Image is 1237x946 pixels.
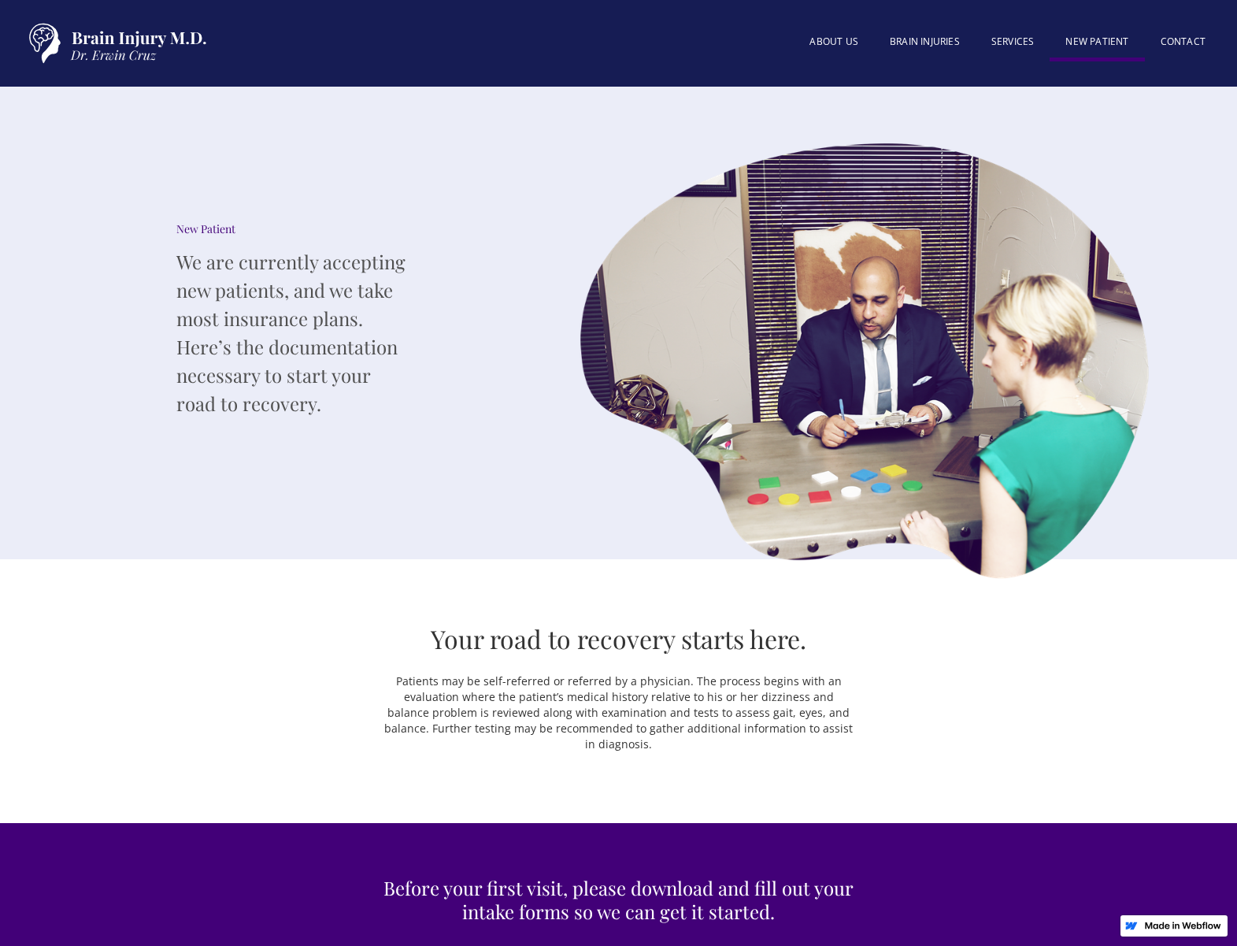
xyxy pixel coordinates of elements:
[1145,26,1221,58] a: Contact
[794,26,874,58] a: About US
[16,16,213,71] a: home
[383,673,855,752] p: Patients may be self-referred or referred by a physician. The process begins with an evaluation w...
[383,876,855,923] h3: Before your first visit, please download and fill out your intake forms so we can get it started.
[431,622,806,655] h2: Your road to recovery starts here.
[1050,26,1144,61] a: New patient
[976,26,1050,58] a: SERVICES
[176,247,413,417] p: We are currently accepting new patients, and we take most insurance plans. Here’s the documentati...
[176,221,413,237] div: New Patient
[874,26,976,58] a: BRAIN INJURIES
[1144,922,1221,929] img: Made in Webflow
